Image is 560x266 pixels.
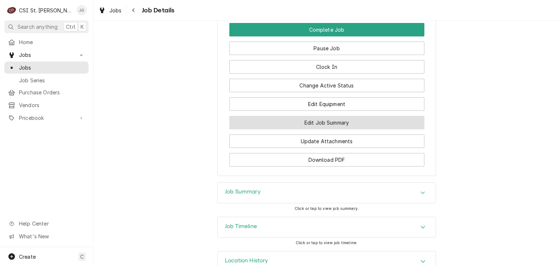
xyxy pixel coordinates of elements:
[4,218,89,230] a: Go to Help Center
[109,7,122,14] span: Jobs
[77,5,87,15] div: JG
[229,134,424,148] button: Update Attachments
[4,20,89,33] button: Search anythingCtrlK
[19,101,85,109] span: Vendors
[81,23,84,31] span: K
[229,111,424,129] div: Button Group Row
[4,62,89,74] a: Jobs
[229,23,424,167] div: Button Group
[4,112,89,124] a: Go to Pricebook
[229,129,424,148] div: Button Group Row
[19,254,36,260] span: Create
[229,23,424,36] button: Complete Job
[295,206,359,211] span: Click or tap to view job summary.
[4,99,89,111] a: Vendors
[229,148,424,167] div: Button Group Row
[4,230,89,242] a: Go to What's New
[218,217,436,238] button: Accordion Details Expand Trigger
[19,220,84,227] span: Help Center
[229,92,424,111] div: Button Group Row
[19,51,74,59] span: Jobs
[19,64,85,71] span: Jobs
[77,5,87,15] div: Jeff George's Avatar
[4,49,89,61] a: Go to Jobs
[229,55,424,74] div: Button Group Row
[66,23,75,31] span: Ctrl
[17,23,58,31] span: Search anything
[225,257,268,264] h3: Location History
[19,77,85,84] span: Job Series
[19,7,73,14] div: CSI St. [PERSON_NAME]
[7,5,17,15] div: CSI St. Louis's Avatar
[225,223,257,230] h3: Job Timeline
[4,74,89,86] a: Job Series
[229,74,424,92] div: Button Group Row
[19,89,85,96] span: Purchase Orders
[229,153,424,167] button: Download PDF
[229,60,424,74] button: Clock In
[4,36,89,48] a: Home
[218,183,436,203] div: Accordion Header
[19,114,74,122] span: Pricebook
[229,116,424,129] button: Edit Job Summary
[80,253,84,261] span: C
[4,86,89,98] a: Purchase Orders
[19,38,85,46] span: Home
[7,5,17,15] div: C
[140,5,175,15] span: Job Details
[218,217,436,238] div: Accordion Header
[225,188,261,195] h3: Job Summary
[19,232,84,240] span: What's New
[296,240,358,245] span: Click or tap to view job timeline.
[229,23,424,36] div: Button Group Row
[229,42,424,55] button: Pause Job
[229,79,424,92] button: Change Active Status
[217,217,436,238] div: Job Timeline
[96,4,125,16] a: Jobs
[128,4,140,16] button: Navigate back
[229,36,424,55] div: Button Group Row
[218,183,436,203] button: Accordion Details Expand Trigger
[217,182,436,203] div: Job Summary
[229,97,424,111] button: Edit Equipment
